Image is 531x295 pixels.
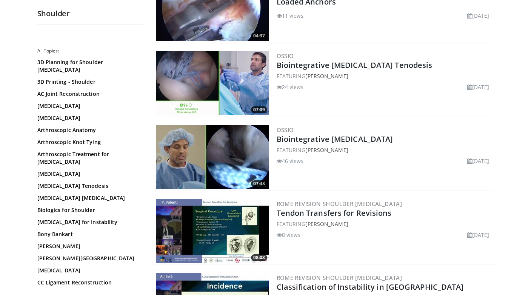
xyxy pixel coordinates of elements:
a: [MEDICAL_DATA] for Instability [37,218,139,226]
img: f54b0be7-13b6-4977-9a5b-cecc55ea2090.300x170_q85_crop-smart_upscale.jpg [156,51,269,115]
a: Biointegrative [MEDICAL_DATA] [277,134,393,144]
a: CC Ligament Reconstruction [37,279,139,286]
a: [PERSON_NAME] [305,220,348,227]
h2: All Topics: [37,48,141,54]
a: Bony Bankart [37,230,139,238]
a: Arthroscopic Anatomy [37,126,139,134]
a: [MEDICAL_DATA] [37,102,139,110]
li: [DATE] [467,12,489,20]
div: FEATURING [277,220,493,228]
a: [MEDICAL_DATA] [MEDICAL_DATA] [37,194,139,202]
a: 3D Planning for Shoulder [MEDICAL_DATA] [37,58,139,74]
a: [PERSON_NAME] [305,146,348,154]
span: 08:08 [251,254,267,261]
a: [PERSON_NAME][GEOGRAPHIC_DATA] [37,255,139,262]
a: OSSIO [277,126,294,134]
a: [MEDICAL_DATA] [37,114,139,122]
span: 04:37 [251,32,267,39]
span: 07:43 [251,180,267,187]
a: Biointegrative [MEDICAL_DATA] Tenodesis [277,60,432,70]
img: 3fbd5ba4-9555-46dd-8132-c1644086e4f5.300x170_q85_crop-smart_upscale.jpg [156,125,269,189]
li: 46 views [277,157,304,165]
li: [DATE] [467,157,489,165]
li: [DATE] [467,231,489,239]
li: 11 views [277,12,304,20]
a: Arthroscopic Treatment for [MEDICAL_DATA] [37,151,139,166]
h2: Shoulder [37,9,143,18]
a: AC Joint Reconstruction [37,90,139,98]
a: [MEDICAL_DATA] [37,170,139,178]
a: 07:09 [156,51,269,115]
a: 07:43 [156,125,269,189]
a: [PERSON_NAME] [37,243,139,250]
a: Rome Revision Shoulder [MEDICAL_DATA] [277,200,402,207]
li: [DATE] [467,83,489,91]
a: OSSIO [277,52,294,60]
a: Rome Revision Shoulder [MEDICAL_DATA] [277,274,402,281]
li: 8 views [277,231,301,239]
a: 08:08 [156,199,269,263]
div: FEATURING [277,72,493,80]
a: Biologics for Shoulder [37,206,139,214]
a: Arthroscopic Knot Tying [37,138,139,146]
a: [MEDICAL_DATA] Tenodesis [37,182,139,190]
a: [MEDICAL_DATA] [37,267,139,274]
div: FEATURING [277,146,493,154]
li: 24 views [277,83,304,91]
a: 3D Printing - Shoulder [37,78,139,86]
a: Tendon Transfers for Revisions [277,208,392,218]
a: Classification of Instability in [GEOGRAPHIC_DATA] [277,282,464,292]
img: f121adf3-8f2a-432a-ab04-b981073a2ae5.300x170_q85_crop-smart_upscale.jpg [156,199,269,263]
span: 07:09 [251,106,267,113]
a: [PERSON_NAME] [305,72,348,80]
